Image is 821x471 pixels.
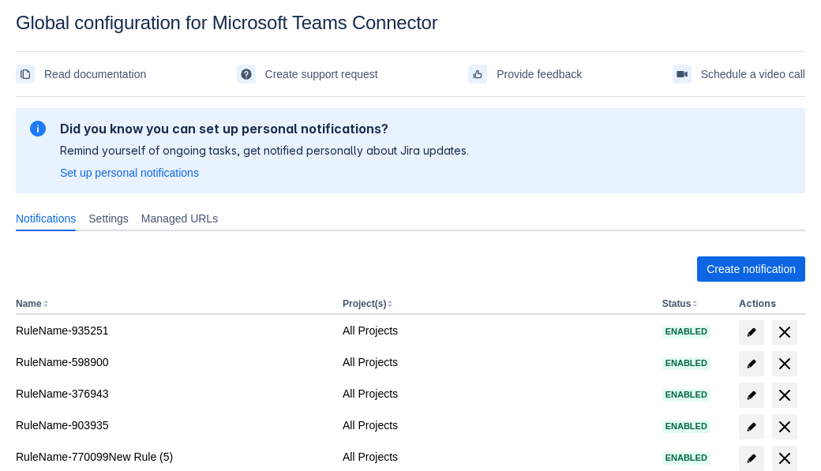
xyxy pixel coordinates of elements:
[745,452,758,465] span: edit
[673,62,805,87] a: Schedule a video call
[745,357,758,370] span: edit
[19,68,32,80] span: documentation
[497,62,582,87] span: Provide feedback
[662,298,692,309] button: Status
[60,143,469,159] p: Remind yourself of ongoing tasks, get notified personally about Jira updates.
[265,62,378,87] span: Create support request
[16,62,146,87] a: Read documentation
[775,449,794,468] span: delete
[343,323,650,338] div: All Projects
[16,211,76,226] span: Notifications
[16,323,330,338] div: RuleName-935251
[343,417,650,433] div: All Projects
[16,298,42,309] button: Name
[60,121,469,136] h2: Did you know you can set up personal notifications?
[60,165,199,181] a: Set up personal notifications
[662,327,710,336] span: Enabled
[662,359,710,368] span: Enabled
[745,326,758,338] span: edit
[775,323,794,342] span: delete
[16,354,330,370] div: RuleName-598900
[240,68,253,80] span: support
[775,386,794,405] span: delete
[733,294,805,315] th: Actions
[343,298,386,309] button: Project(s)
[662,454,710,462] span: Enabled
[662,391,710,399] span: Enabled
[701,62,805,87] span: Schedule a video call
[88,211,129,226] span: Settings
[343,386,650,402] div: All Projects
[141,211,218,226] span: Managed URLs
[16,12,805,34] div: Global configuration for Microsoft Teams Connector
[745,421,758,433] span: edit
[775,354,794,373] span: delete
[676,68,688,80] span: videoCall
[468,62,582,87] a: Provide feedback
[343,354,650,370] div: All Projects
[343,449,650,465] div: All Projects
[707,256,796,282] span: Create notification
[471,68,484,80] span: feedback
[16,449,330,465] div: RuleName-770099New Rule (5)
[697,256,805,282] button: Create notification
[16,386,330,402] div: RuleName-376943
[16,417,330,433] div: RuleName-903935
[237,62,378,87] a: Create support request
[775,417,794,436] span: delete
[28,119,47,138] span: information
[44,62,146,87] span: Read documentation
[662,422,710,431] span: Enabled
[745,389,758,402] span: edit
